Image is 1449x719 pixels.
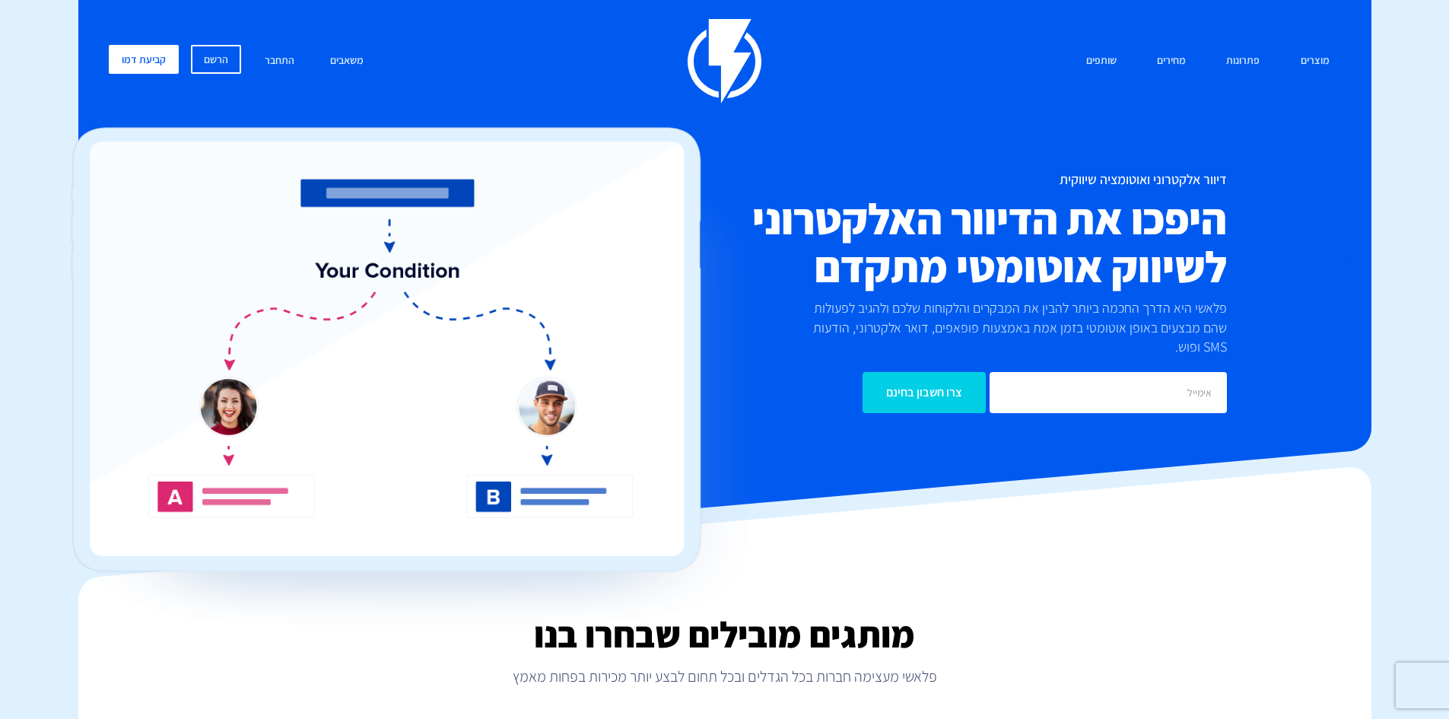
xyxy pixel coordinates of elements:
a: קביעת דמו [109,45,179,74]
a: מוצרים [1289,45,1341,78]
a: משאבים [319,45,375,78]
a: הרשם [191,45,241,74]
a: שותפים [1075,45,1128,78]
a: פתרונות [1215,45,1271,78]
p: פלאשי מעצימה חברות בכל הגדלים ובכל תחום לבצע יותר מכירות בפחות מאמץ [78,666,1371,687]
h1: דיוור אלקטרוני ואוטומציה שיווקית [634,172,1227,187]
input: אימייל [990,372,1227,413]
h2: היפכו את הדיוור האלקטרוני לשיווק אוטומטי מתקדם [634,195,1227,291]
input: צרו חשבון בחינם [863,372,986,413]
h2: מותגים מובילים שבחרו בנו [78,615,1371,654]
p: פלאשי היא הדרך החכמה ביותר להבין את המבקרים והלקוחות שלכם ולהגיב לפעולות שהם מבצעים באופן אוטומטי... [787,298,1227,357]
a: מחירים [1146,45,1197,78]
a: התחבר [253,45,306,78]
